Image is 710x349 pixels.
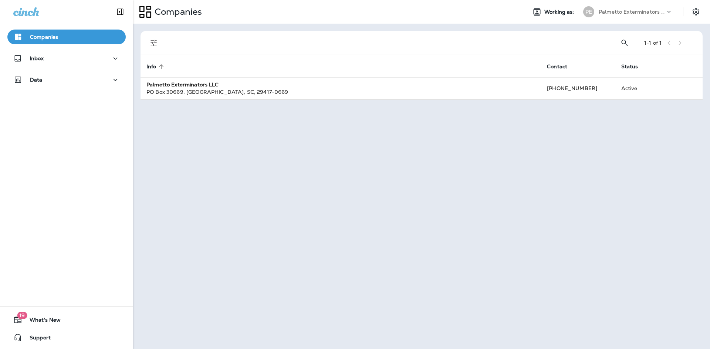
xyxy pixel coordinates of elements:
span: Support [22,335,51,343]
span: Info [146,63,166,70]
span: Contact [547,63,577,70]
span: 19 [17,312,27,319]
p: Data [30,77,43,83]
button: Data [7,72,126,87]
span: Status [621,63,648,70]
button: Companies [7,30,126,44]
span: Status [621,64,638,70]
button: Inbox [7,51,126,66]
span: What's New [22,317,61,326]
p: Inbox [30,55,44,61]
span: Info [146,64,156,70]
strong: Palmetto Exterminators LLC [146,81,219,88]
button: Collapse Sidebar [110,4,131,19]
td: Active [615,77,663,99]
button: 19What's New [7,312,126,327]
button: Support [7,330,126,345]
p: Palmetto Exterminators LLC [599,9,665,15]
div: PE [583,6,594,17]
p: Companies [152,6,202,17]
span: [PHONE_NUMBER] [547,85,597,92]
div: 1 - 1 of 1 [644,40,662,46]
span: Contact [547,64,567,70]
div: PO Box 30669 , [GEOGRAPHIC_DATA] , SC , 29417-0669 [146,88,535,96]
button: Settings [689,5,703,18]
button: Search Companies [617,35,632,50]
span: Working as: [544,9,576,15]
button: Filters [146,35,161,50]
p: Companies [30,34,58,40]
